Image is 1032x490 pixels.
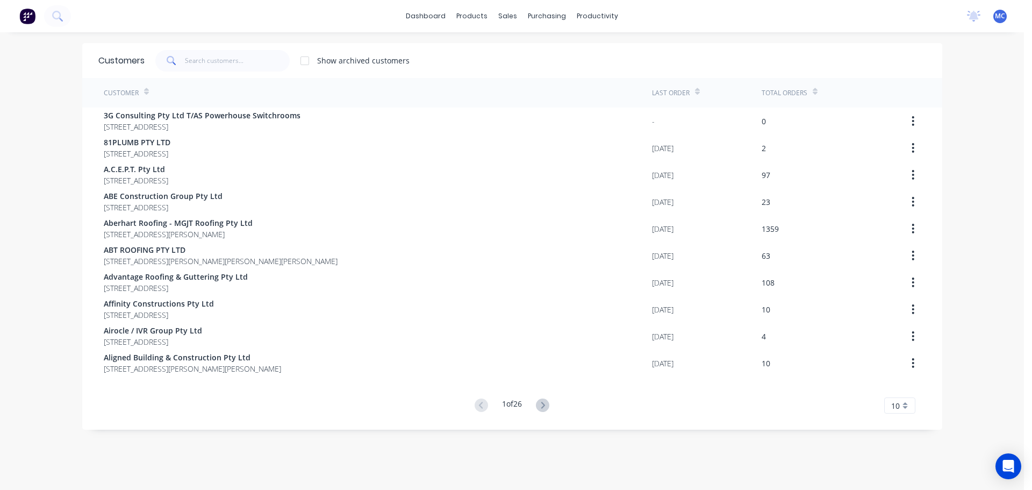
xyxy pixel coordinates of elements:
[104,175,168,186] span: [STREET_ADDRESS]
[493,8,522,24] div: sales
[104,255,338,267] span: [STREET_ADDRESS][PERSON_NAME][PERSON_NAME][PERSON_NAME]
[104,148,170,159] span: [STREET_ADDRESS]
[995,453,1021,479] div: Open Intercom Messenger
[104,309,214,321] span: [STREET_ADDRESS]
[104,352,281,363] span: Aligned Building & Construction Pty Ltd
[762,169,770,181] div: 97
[98,54,145,67] div: Customers
[104,271,248,282] span: Advantage Roofing & Guttering Pty Ltd
[104,217,253,229] span: Aberhart Roofing - MGJT Roofing Pty Ltd
[104,164,168,175] span: A.C.E.P.T. Pty Ltd
[762,143,766,154] div: 2
[891,400,900,411] span: 10
[995,11,1005,21] span: MC
[104,202,223,213] span: [STREET_ADDRESS]
[522,8,571,24] div: purchasing
[652,358,673,369] div: [DATE]
[104,137,170,148] span: 81PLUMB PTY LTD
[652,304,673,315] div: [DATE]
[104,88,139,98] div: Customer
[104,110,300,121] span: 3G Consulting Pty Ltd T/AS Powerhouse Switchrooms
[104,282,248,294] span: [STREET_ADDRESS]
[104,244,338,255] span: ABT ROOFING PTY LTD
[762,331,766,342] div: 4
[762,250,770,261] div: 63
[317,55,410,66] div: Show archived customers
[762,196,770,208] div: 23
[652,196,673,208] div: [DATE]
[762,88,807,98] div: Total Orders
[762,304,770,315] div: 10
[400,8,451,24] a: dashboard
[652,169,673,181] div: [DATE]
[104,336,202,347] span: [STREET_ADDRESS]
[104,298,214,309] span: Affinity Constructions Pty Ltd
[652,277,673,288] div: [DATE]
[762,277,775,288] div: 108
[104,325,202,336] span: Airocle / IVR Group Pty Ltd
[104,229,253,240] span: [STREET_ADDRESS][PERSON_NAME]
[104,121,300,132] span: [STREET_ADDRESS]
[652,88,690,98] div: Last Order
[652,116,655,127] div: -
[762,116,766,127] div: 0
[652,331,673,342] div: [DATE]
[762,223,779,235] div: 1359
[762,358,770,369] div: 10
[19,8,35,24] img: Factory
[652,250,673,261] div: [DATE]
[185,50,290,72] input: Search customers...
[502,398,522,414] div: 1 of 26
[451,8,493,24] div: products
[104,190,223,202] span: ABE Construction Group Pty Ltd
[652,143,673,154] div: [DATE]
[571,8,623,24] div: productivity
[104,363,281,374] span: [STREET_ADDRESS][PERSON_NAME][PERSON_NAME]
[652,223,673,235] div: [DATE]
